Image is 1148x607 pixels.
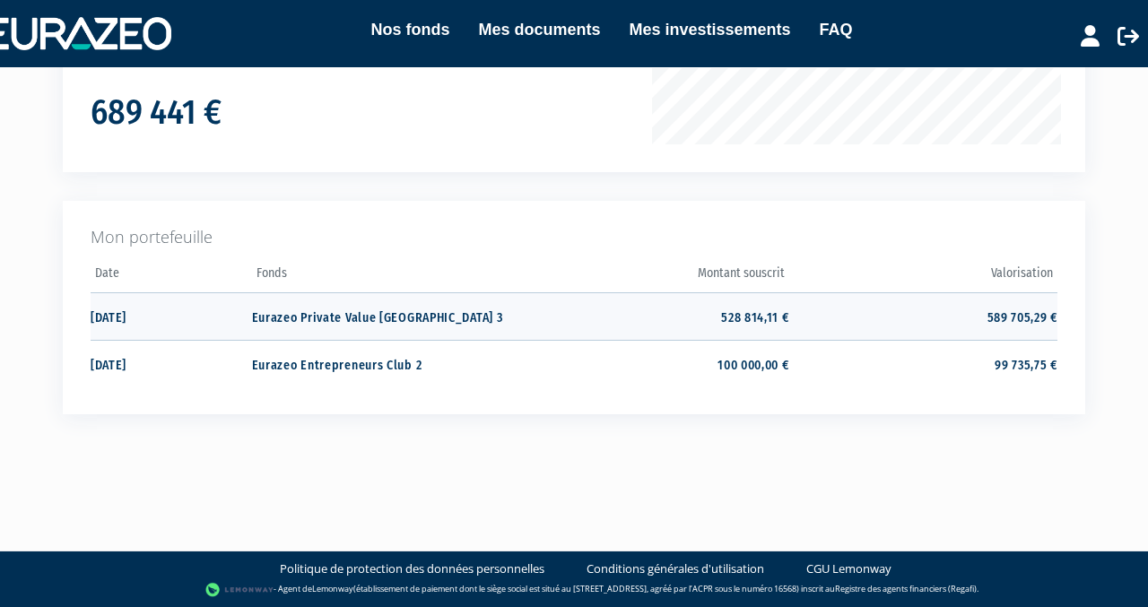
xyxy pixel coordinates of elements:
th: Montant souscrit [520,260,788,293]
th: Date [91,260,252,293]
td: Eurazeo Entrepreneurs Club 2 [252,340,520,387]
td: [DATE] [91,340,252,387]
a: FAQ [820,17,853,42]
td: 589 705,29 € [789,292,1057,340]
a: Mes investissements [629,17,790,42]
th: Fonds [252,260,520,293]
a: CGU Lemonway [806,560,891,577]
td: 99 735,75 € [789,340,1057,387]
p: Mon portefeuille [91,226,1057,249]
img: logo-lemonway.png [205,581,274,599]
a: Politique de protection des données personnelles [280,560,544,577]
a: Registre des agents financiers (Regafi) [835,583,977,594]
td: 528 814,11 € [520,292,788,340]
th: Valorisation [789,260,1057,293]
a: Conditions générales d'utilisation [587,560,764,577]
td: [DATE] [91,292,252,340]
td: 100 000,00 € [520,340,788,387]
div: - Agent de (établissement de paiement dont le siège social est situé au [STREET_ADDRESS], agréé p... [18,581,1130,599]
a: Mes documents [478,17,600,42]
a: Nos fonds [370,17,449,42]
h1: 689 441 € [91,94,222,132]
td: Eurazeo Private Value [GEOGRAPHIC_DATA] 3 [252,292,520,340]
a: Lemonway [312,583,353,594]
